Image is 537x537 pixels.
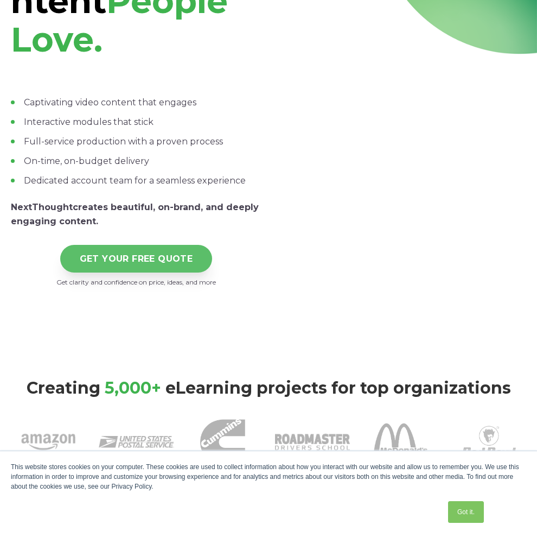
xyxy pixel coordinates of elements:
[462,415,516,469] img: Red Devil
[60,245,213,273] a: GET YOUR FREE QUOTE
[24,175,246,186] span: Dedicated account team for a seamless experience
[11,378,526,398] h3: Creating eLearning projects for top organizations
[21,415,75,469] img: amazon-1
[99,405,174,479] img: USPS
[105,378,114,398] span: 5
[11,202,259,226] span: creates beautiful, on-brand, and deeply engaging content.
[11,462,526,491] div: This website stores cookies on your computer. These cookies are used to collect information about...
[200,418,249,466] img: Cummins
[448,501,484,523] a: Got it.
[114,378,161,398] span: ,000+
[373,415,427,469] img: McDonalds 1
[24,117,154,127] span: Interactive modules that stick
[11,202,73,212] strong: NextThought
[56,278,216,286] span: Get clarity and confidence on price, ideas, and more
[24,156,149,166] span: On-time, on-budget delivery
[24,136,223,147] span: Full-service production with a proven process
[275,405,350,479] img: Roadmaster
[24,97,196,108] span: Captivating video content that engages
